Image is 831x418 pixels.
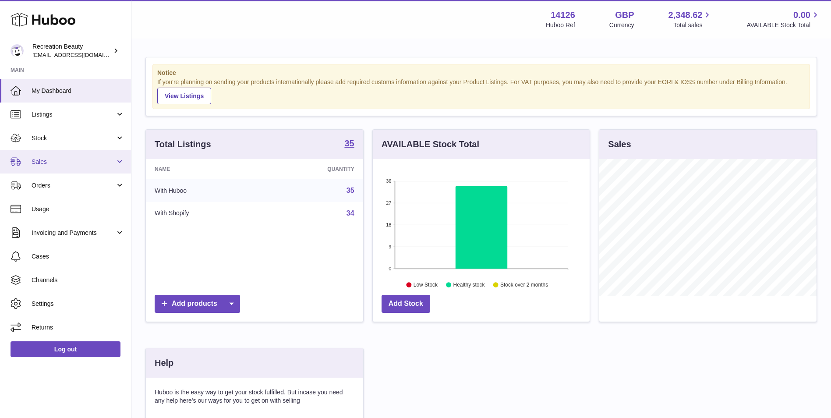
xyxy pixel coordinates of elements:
[157,88,211,104] a: View Listings
[155,295,240,313] a: Add products
[32,300,124,308] span: Settings
[414,282,438,288] text: Low Stock
[746,21,820,29] span: AVAILABLE Stock Total
[32,43,111,59] div: Recreation Beauty
[32,87,124,95] span: My Dashboard
[32,252,124,261] span: Cases
[546,21,575,29] div: Huboo Ref
[382,295,430,313] a: Add Stock
[668,9,703,21] span: 2,348.62
[32,158,115,166] span: Sales
[32,134,115,142] span: Stock
[32,181,115,190] span: Orders
[157,78,805,104] div: If you're planning on sending your products internationally please add required customs informati...
[344,139,354,149] a: 35
[155,357,173,369] h3: Help
[146,202,263,225] td: With Shopify
[389,244,391,249] text: 9
[11,44,24,57] img: customercare@recreationbeauty.com
[32,323,124,332] span: Returns
[32,110,115,119] span: Listings
[386,222,391,227] text: 18
[609,21,634,29] div: Currency
[668,9,713,29] a: 2,348.62 Total sales
[382,138,479,150] h3: AVAILABLE Stock Total
[746,9,820,29] a: 0.00 AVAILABLE Stock Total
[453,282,485,288] text: Healthy stock
[263,159,363,179] th: Quantity
[32,51,129,58] span: [EMAIL_ADDRESS][DOMAIN_NAME]
[347,187,354,194] a: 35
[32,276,124,284] span: Channels
[155,388,354,405] p: Huboo is the easy way to get your stock fulfilled. But incase you need any help here's our ways f...
[389,266,391,271] text: 0
[551,9,575,21] strong: 14126
[673,21,712,29] span: Total sales
[146,159,263,179] th: Name
[146,179,263,202] td: With Huboo
[11,341,120,357] a: Log out
[500,282,548,288] text: Stock over 2 months
[32,205,124,213] span: Usage
[344,139,354,148] strong: 35
[608,138,631,150] h3: Sales
[615,9,634,21] strong: GBP
[793,9,810,21] span: 0.00
[386,178,391,184] text: 36
[32,229,115,237] span: Invoicing and Payments
[157,69,805,77] strong: Notice
[155,138,211,150] h3: Total Listings
[347,209,354,217] a: 34
[386,200,391,205] text: 27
